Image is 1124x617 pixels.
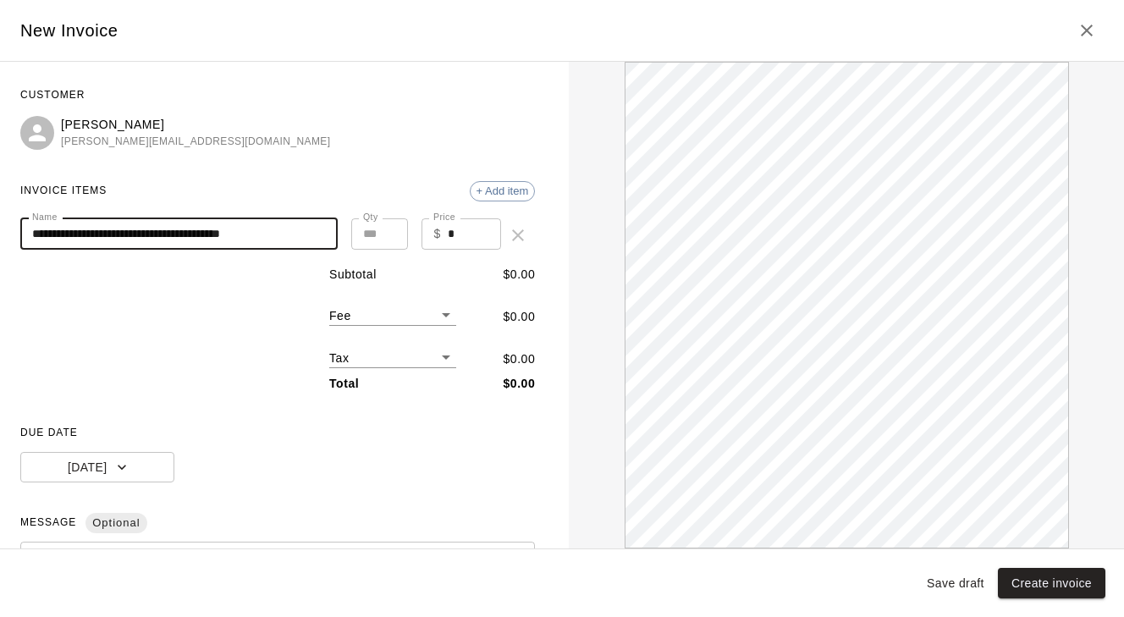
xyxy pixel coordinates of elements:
[85,509,146,538] span: Optional
[61,116,330,134] p: [PERSON_NAME]
[20,19,118,42] h5: New Invoice
[329,377,359,390] b: Total
[61,134,330,151] span: [PERSON_NAME][EMAIL_ADDRESS][DOMAIN_NAME]
[20,178,107,205] span: INVOICE ITEMS
[503,266,535,284] p: $ 0.00
[20,452,174,483] button: [DATE]
[503,377,535,390] b: $ 0.00
[20,510,535,537] span: MESSAGE
[503,350,535,368] p: $ 0.00
[471,185,535,197] span: + Add item
[32,211,58,223] label: Name
[329,266,377,284] p: Subtotal
[20,420,535,447] span: DUE DATE
[20,82,535,109] span: CUSTOMER
[433,211,455,223] label: Price
[470,181,536,201] div: + Add item
[1070,14,1104,47] button: Close
[503,308,535,326] p: $ 0.00
[363,211,378,223] label: Qty
[920,568,991,599] button: Save draft
[998,568,1105,599] button: Create invoice
[433,225,440,243] p: $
